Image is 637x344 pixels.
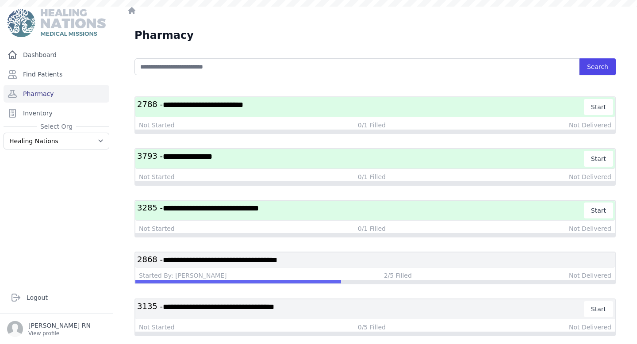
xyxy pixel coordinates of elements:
div: Not Started [139,121,175,130]
div: Not Delivered [569,271,611,280]
a: Dashboard [4,46,109,64]
h3: 3793 - [137,151,584,167]
button: Start [584,301,613,317]
h3: 3285 - [137,203,584,218]
button: Search [579,58,616,75]
button: Start [584,151,613,167]
div: Not Started [139,172,175,181]
h1: Pharmacy [134,28,194,42]
p: [PERSON_NAME] RN [28,321,91,330]
a: [PERSON_NAME] RN View profile [7,321,106,337]
span: Select Org [37,122,76,131]
div: 0/1 Filled [358,121,386,130]
div: Not Started [139,323,175,332]
div: Not Delivered [569,224,611,233]
div: Not Delivered [569,172,611,181]
div: 2/5 Filled [384,271,412,280]
a: Inventory [4,104,109,122]
h3: 3135 - [137,301,584,317]
button: Start [584,203,613,218]
a: Find Patients [4,65,109,83]
div: Started By: [PERSON_NAME] [139,271,226,280]
h3: 2868 - [137,254,613,265]
h3: 2788 - [137,99,584,115]
div: 0/5 Filled [358,323,386,332]
img: Medical Missions EMR [7,9,105,37]
a: Logout [7,289,106,306]
div: Not Delivered [569,323,611,332]
button: Start [584,99,613,115]
div: Not Delivered [569,121,611,130]
p: View profile [28,330,91,337]
div: 0/1 Filled [358,172,386,181]
div: 0/1 Filled [358,224,386,233]
div: Not Started [139,224,175,233]
a: Pharmacy [4,85,109,103]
